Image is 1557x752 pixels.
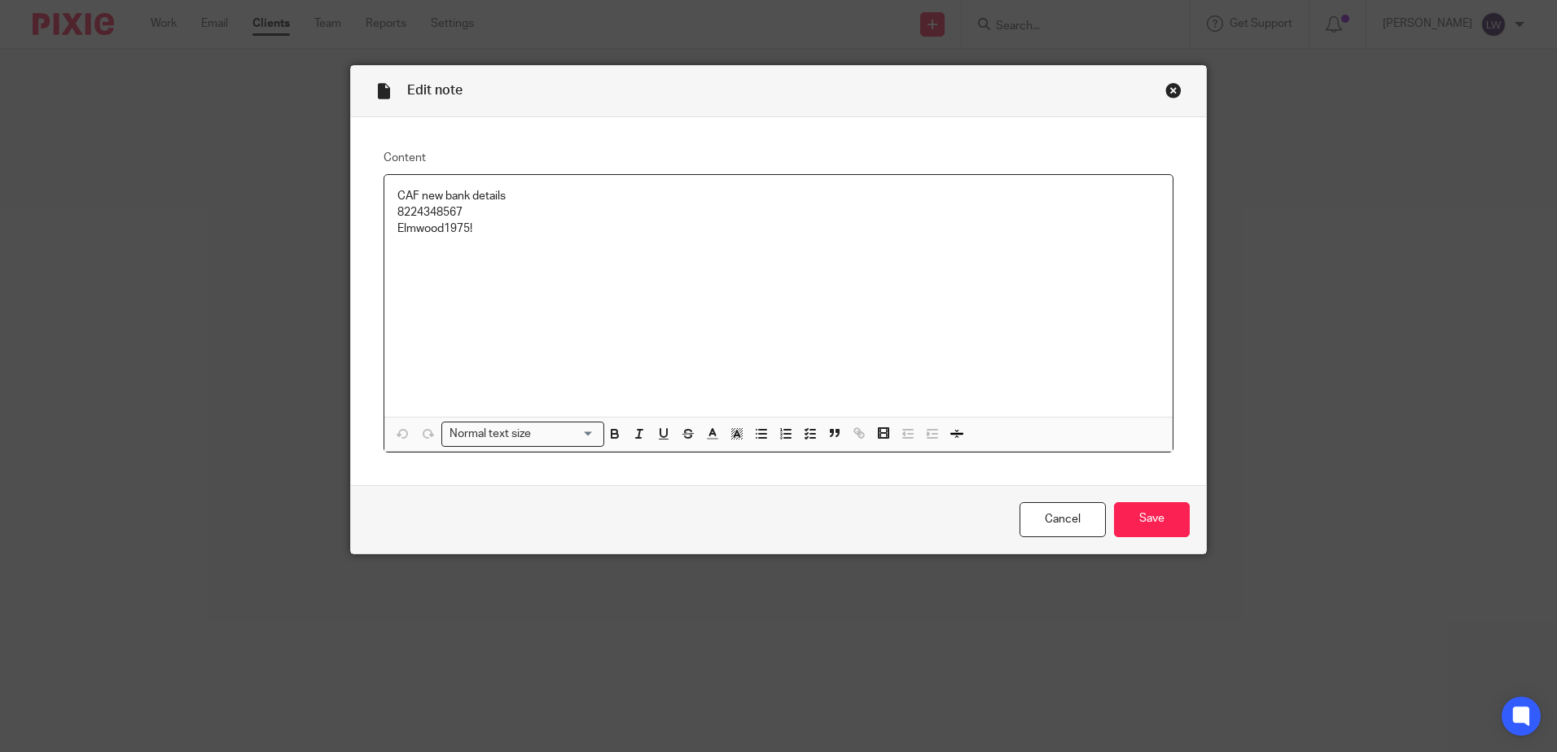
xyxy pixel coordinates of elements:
[384,150,1173,166] label: Content
[397,204,1160,221] p: 8224348567
[1114,502,1190,537] input: Save
[445,426,534,443] span: Normal text size
[1020,502,1106,537] a: Cancel
[397,221,1160,237] p: Elmwood1975!
[536,426,594,443] input: Search for option
[1165,82,1182,98] div: Close this dialog window
[397,188,1160,204] p: CAF new bank details
[441,422,604,447] div: Search for option
[407,84,463,97] span: Edit note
